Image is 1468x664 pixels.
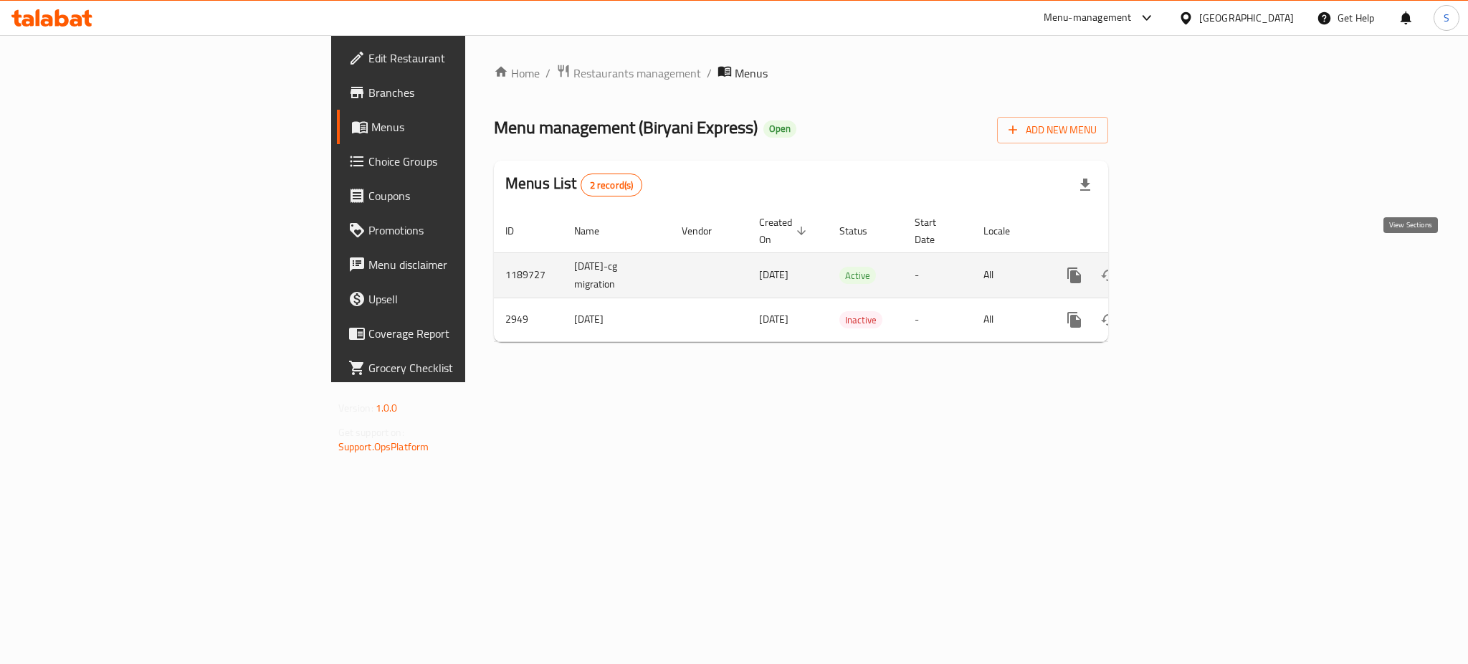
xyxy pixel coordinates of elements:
td: - [903,252,972,298]
div: Menu-management [1044,9,1132,27]
span: Edit Restaurant [368,49,565,67]
span: Grocery Checklist [368,359,565,376]
a: Grocery Checklist [337,351,576,385]
span: Vendor [682,222,730,239]
span: Menu disclaimer [368,256,565,273]
span: Restaurants management [573,65,701,82]
td: All [972,298,1046,341]
span: Coverage Report [368,325,565,342]
a: Coupons [337,179,576,213]
a: Menu disclaimer [337,247,576,282]
button: more [1057,303,1092,337]
table: enhanced table [494,209,1206,342]
td: All [972,252,1046,298]
span: Get support on: [338,423,404,442]
span: Choice Groups [368,153,565,170]
span: Created On [759,214,811,248]
span: Open [763,123,796,135]
li: / [707,65,712,82]
span: Menus [371,118,565,136]
span: Name [574,222,618,239]
div: [GEOGRAPHIC_DATA] [1199,10,1294,26]
span: Status [839,222,886,239]
nav: breadcrumb [494,64,1108,82]
td: [DATE]-cg migration [563,252,670,298]
button: Add New Menu [997,117,1108,143]
a: Promotions [337,213,576,247]
span: [DATE] [759,310,788,328]
span: Branches [368,84,565,101]
span: Menu management ( Biryani Express ) [494,111,758,143]
th: Actions [1046,209,1206,253]
span: Add New Menu [1009,121,1097,139]
span: [DATE] [759,265,788,284]
a: Branches [337,75,576,110]
span: 1.0.0 [376,399,398,417]
td: - [903,298,972,341]
button: Change Status [1092,258,1126,293]
span: Version: [338,399,373,417]
a: Edit Restaurant [337,41,576,75]
span: 2 record(s) [581,179,642,192]
div: Open [763,120,796,138]
a: Support.OpsPlatform [338,437,429,456]
span: Promotions [368,222,565,239]
span: Start Date [915,214,955,248]
span: Coupons [368,187,565,204]
span: ID [505,222,533,239]
a: Choice Groups [337,144,576,179]
span: Active [839,267,876,284]
td: [DATE] [563,298,670,341]
a: Menus [337,110,576,144]
span: S [1444,10,1449,26]
span: Locale [983,222,1029,239]
span: Inactive [839,312,882,328]
span: Menus [735,65,768,82]
a: Upsell [337,282,576,316]
a: Restaurants management [556,64,701,82]
a: Coverage Report [337,316,576,351]
h2: Menus List [505,173,642,196]
div: Total records count [581,174,643,196]
span: Upsell [368,290,565,308]
div: Inactive [839,311,882,328]
button: more [1057,258,1092,293]
button: Change Status [1092,303,1126,337]
div: Export file [1068,168,1102,202]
